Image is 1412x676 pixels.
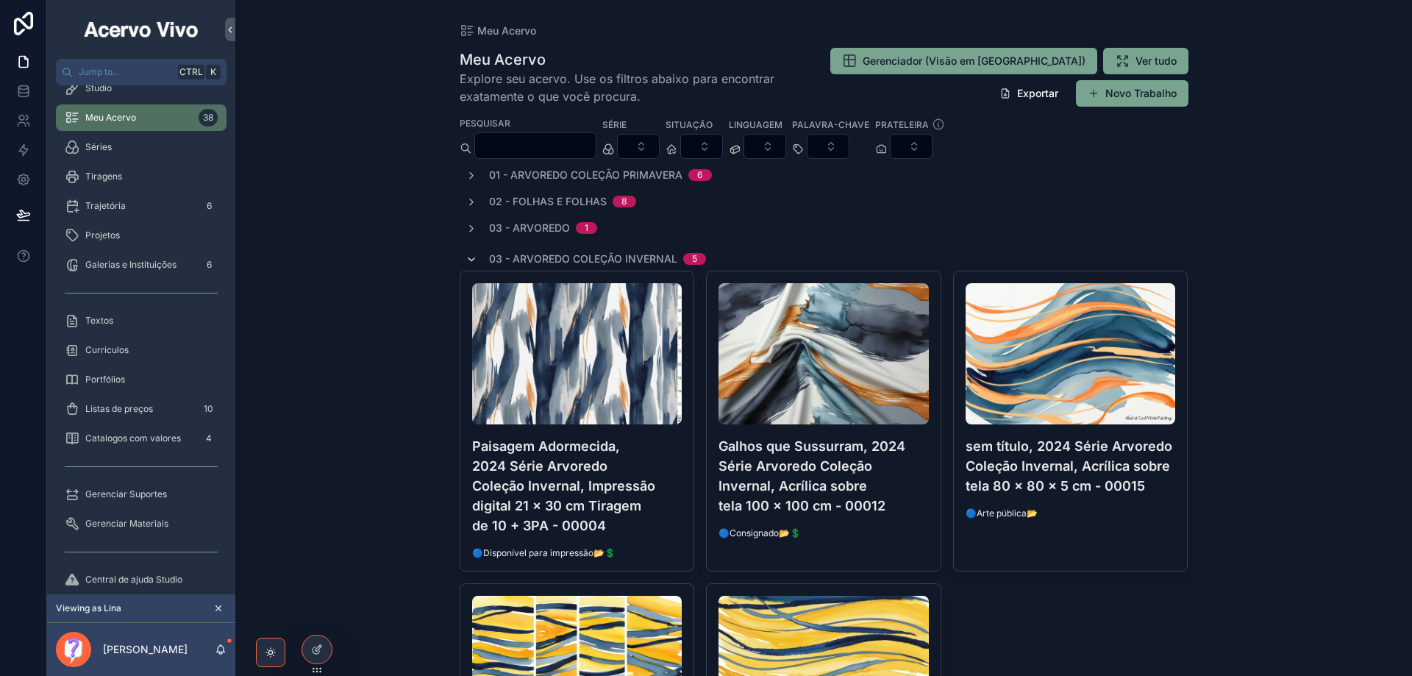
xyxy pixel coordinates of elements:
[697,169,703,181] div: 6
[602,118,627,131] label: Série
[199,109,218,127] div: 38
[85,488,167,500] span: Gerenciar Suportes
[56,134,227,160] a: Séries
[472,436,682,536] h4: Paisagem Adormecida, 2024 Série Arvoredo Coleção Invernal, Impressão digital 21 x 30 cm Tiragem d...
[460,70,796,105] span: Explore seu acervo. Use os filtros abaixo para encontrar exatamente o que você procura.
[56,222,227,249] a: Projetos
[85,344,129,356] span: Curriculos
[178,65,204,79] span: Ctrl
[85,574,182,586] span: Central de ajuda Studio
[199,400,218,418] div: 10
[477,24,536,38] span: Meu Acervo
[56,510,227,537] a: Gerenciar Materiais
[460,116,510,129] label: Pesquisar
[953,271,1188,572] a: sem-título,-2024-Série-Arvoredo-Coleção-Invernal,-Acrílica-sobre-tela-80-x-80-x-5-cm---00015-web....
[680,134,723,159] button: Select Button
[200,256,218,274] div: 6
[85,230,120,241] span: Projetos
[79,66,172,78] span: Jump to...
[890,134,933,159] button: Select Button
[706,271,941,572] a: Galhos-que-Sussurram,-2024-Série-Arvoredo-Coleção-Invernal,-Acrílica-sobre-tela-100-x-100-cm---00...
[85,141,112,153] span: Séries
[85,518,168,530] span: Gerenciar Materiais
[85,112,136,124] span: Meu Acervo
[792,118,869,131] label: Palavra-chave
[207,66,219,78] span: K
[472,547,682,559] span: 🔵Disponível para impressão📂💲
[56,396,227,422] a: Listas de preços10
[617,134,660,159] button: Select Button
[1135,54,1177,68] span: Ver tudo
[56,337,227,363] a: Curriculos
[85,200,126,212] span: Trajetória
[966,436,1176,496] h4: sem título, 2024 Série Arvoredo Coleção Invernal, Acrílica sobre tela 80 x 80 x 5 cm - 00015
[489,221,570,235] span: 03 - Arvoredo
[85,315,113,327] span: Textos
[56,75,227,102] a: Studio
[988,80,1070,107] button: Exportar
[56,602,121,614] span: Viewing as Lina
[966,508,1176,519] span: 🔵Arte pública📂
[82,18,201,41] img: App logo
[666,118,713,131] label: Situação
[875,118,929,131] label: Prateleira
[56,425,227,452] a: Catalogos com valores4
[489,168,682,182] span: 01 - Arvoredo Coleção Primavera
[47,85,235,594] div: scrollable content
[729,118,782,131] label: Linguagem
[489,194,607,209] span: 02 - Folhas e folhas
[85,403,153,415] span: Listas de preços
[85,374,125,385] span: Portfólios
[200,197,218,215] div: 6
[56,193,227,219] a: Trajetória6
[85,433,181,444] span: Catalogos com valores
[56,481,227,508] a: Gerenciar Suportes
[744,134,786,159] button: Select Button
[460,49,796,70] h1: Meu Acervo
[719,527,929,539] span: 🔵Consignado📂💲
[830,48,1097,74] button: Gerenciador (Visão em [GEOGRAPHIC_DATA])
[85,82,112,94] span: Studio
[56,59,227,85] button: Jump to...CtrlK
[692,253,697,265] div: 5
[1103,48,1188,74] button: Ver tudo
[56,104,227,131] a: Meu Acervo38
[56,252,227,278] a: Galerias e Instituições6
[807,134,849,159] button: Select Button
[56,307,227,334] a: Textos
[489,252,677,266] span: 03 - Arvoredo Coleção Invernal
[585,222,588,234] div: 1
[621,196,627,207] div: 8
[966,283,1176,424] img: sem-título,-2024-Série-Arvoredo-Coleção-Invernal,-Acrílica-sobre-tela-80-x-80-x-5-cm---00015-web.jpg
[56,366,227,393] a: Portfólios
[472,283,682,424] img: Paisagem-Adormecida,-2024-Série-Arvoredo-Coleção-Invernal,-Impressão-digital-21-x-30-cm-Tiragem-d...
[719,436,929,516] h4: Galhos que Sussurram, 2024 Série Arvoredo Coleção Invernal, Acrílica sobre tela 100 x 100 cm - 00012
[56,566,227,593] a: Central de ajuda Studio
[200,430,218,447] div: 4
[103,642,188,657] p: [PERSON_NAME]
[460,271,695,572] a: Paisagem-Adormecida,-2024-Série-Arvoredo-Coleção-Invernal,-Impressão-digital-21-x-30-cm-Tiragem-d...
[85,171,122,182] span: Tiragens
[719,283,929,424] img: Galhos-que-Sussurram,-2024-Série-Arvoredo-Coleção-Invernal,-Acrílica-sobre-tela-100-x-100-cm---00...
[460,24,536,38] a: Meu Acervo
[1076,80,1188,107] button: Novo Trabalho
[863,54,1085,68] span: Gerenciador (Visão em [GEOGRAPHIC_DATA])
[56,163,227,190] a: Tiragens
[85,259,176,271] span: Galerias e Instituições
